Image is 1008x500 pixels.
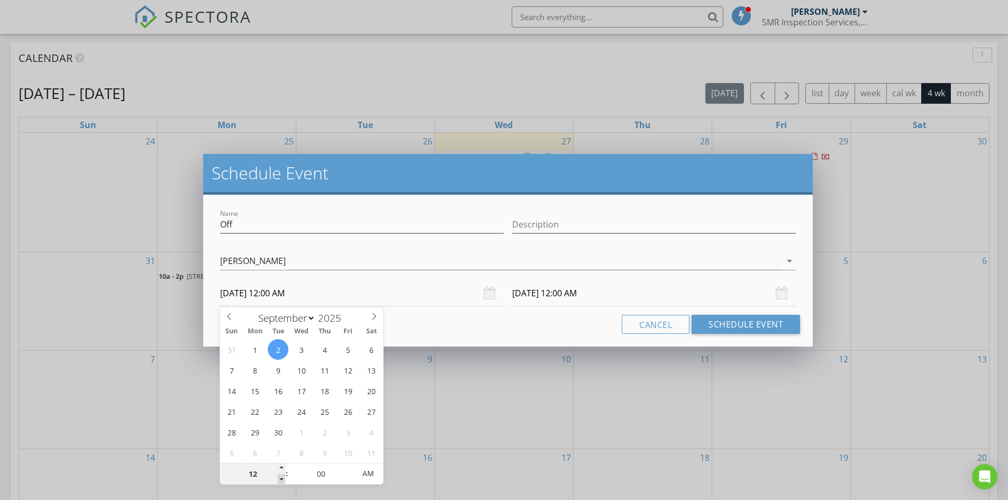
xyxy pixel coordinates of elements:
span: October 3, 2025 [338,422,358,442]
button: Cancel [622,315,689,334]
span: September 29, 2025 [244,422,265,442]
span: September 10, 2025 [291,360,312,380]
i: arrow_drop_down [783,254,796,267]
span: September 6, 2025 [361,339,382,360]
span: September 25, 2025 [314,401,335,422]
span: September 26, 2025 [338,401,358,422]
span: September 21, 2025 [221,401,242,422]
span: Sat [360,328,383,335]
span: September 11, 2025 [314,360,335,380]
span: September 3, 2025 [291,339,312,360]
span: October 8, 2025 [291,442,312,463]
span: Wed [290,328,313,335]
span: October 11, 2025 [361,442,382,463]
span: October 10, 2025 [338,442,358,463]
span: September 4, 2025 [314,339,335,360]
span: September 18, 2025 [314,380,335,401]
span: Tue [267,328,290,335]
span: September 22, 2025 [244,401,265,422]
span: September 20, 2025 [361,380,382,401]
div: Open Intercom Messenger [972,464,997,489]
span: September 27, 2025 [361,401,382,422]
span: Sun [220,328,243,335]
span: September 9, 2025 [268,360,288,380]
span: September 2, 2025 [268,339,288,360]
span: Click to toggle [353,463,383,484]
span: September 13, 2025 [361,360,382,380]
span: September 16, 2025 [268,380,288,401]
span: August 31, 2025 [221,339,242,360]
span: Thu [313,328,337,335]
span: September 7, 2025 [221,360,242,380]
span: October 6, 2025 [244,442,265,463]
span: Mon [243,328,267,335]
span: September 19, 2025 [338,380,358,401]
input: Select date [512,280,796,306]
span: September 17, 2025 [291,380,312,401]
span: September 15, 2025 [244,380,265,401]
span: September 1, 2025 [244,339,265,360]
span: October 5, 2025 [221,442,242,463]
span: September 12, 2025 [338,360,358,380]
span: September 28, 2025 [221,422,242,442]
span: Fri [337,328,360,335]
span: October 2, 2025 [314,422,335,442]
span: October 9, 2025 [314,442,335,463]
span: September 30, 2025 [268,422,288,442]
span: October 4, 2025 [361,422,382,442]
div: [PERSON_NAME] [220,256,286,266]
input: Year [315,311,350,325]
button: Schedule Event [692,315,800,334]
span: October 7, 2025 [268,442,288,463]
input: Select date [220,280,504,306]
span: September 24, 2025 [291,401,312,422]
span: September 23, 2025 [268,401,288,422]
span: September 5, 2025 [338,339,358,360]
span: September 8, 2025 [244,360,265,380]
span: October 1, 2025 [291,422,312,442]
span: September 14, 2025 [221,380,242,401]
span: : [285,463,288,484]
h2: Schedule Event [212,162,804,184]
